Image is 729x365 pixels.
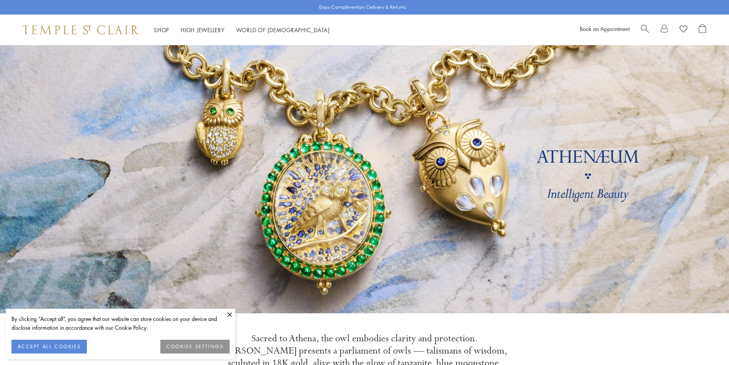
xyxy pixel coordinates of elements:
[319,3,406,11] p: Enjoy Complimentary Delivery & Returns
[154,25,330,35] nav: Main navigation
[11,340,87,354] button: ACCEPT ALL COOKIES
[23,25,139,34] img: Temple St. Clair
[11,314,230,332] div: By clicking “Accept all”, you agree that our website can store cookies on your device and disclos...
[680,24,687,36] a: View Wishlist
[181,26,225,34] a: High JewelleryHigh Jewellery
[236,26,330,34] a: World of [DEMOGRAPHIC_DATA]World of [DEMOGRAPHIC_DATA]
[699,24,706,36] a: Open Shopping Bag
[641,24,649,36] a: Search
[580,25,630,33] a: Book an Appointment
[160,340,230,354] button: COOKIES SETTINGS
[154,26,169,34] a: ShopShop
